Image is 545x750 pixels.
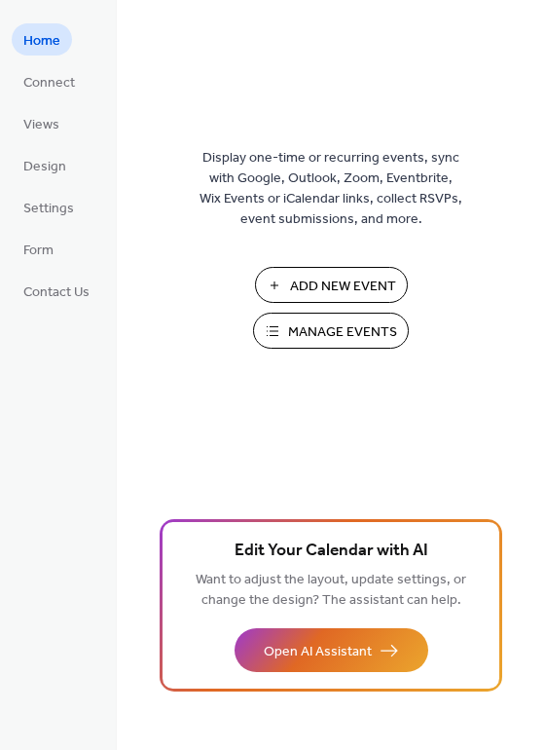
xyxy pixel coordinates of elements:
a: Connect [12,65,87,97]
span: Settings [23,199,74,219]
span: Design [23,157,66,177]
a: Home [12,23,72,56]
button: Manage Events [253,313,409,349]
span: Manage Events [288,322,397,343]
a: Settings [12,191,86,223]
a: Contact Us [12,275,101,307]
button: Open AI Assistant [235,628,428,672]
a: Views [12,107,71,139]
span: Views [23,115,59,135]
span: Want to adjust the layout, update settings, or change the design? The assistant can help. [196,567,466,614]
span: Connect [23,73,75,94]
a: Form [12,233,65,265]
span: Edit Your Calendar with AI [235,538,428,565]
span: Home [23,31,60,52]
span: Open AI Assistant [264,642,372,662]
a: Design [12,149,78,181]
span: Add New Event [290,277,396,297]
span: Display one-time or recurring events, sync with Google, Outlook, Zoom, Eventbrite, Wix Events or ... [200,148,462,230]
button: Add New Event [255,267,408,303]
span: Form [23,241,54,261]
span: Contact Us [23,282,90,303]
